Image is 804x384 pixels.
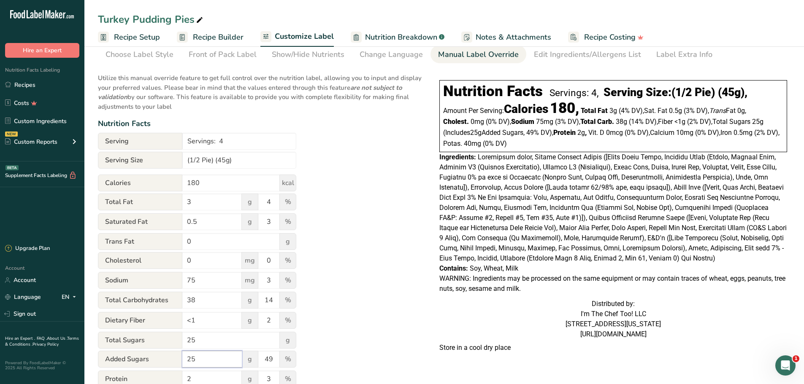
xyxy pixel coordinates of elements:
span: 0.5mg [734,129,753,137]
span: Sat. Fat [644,107,667,115]
span: , [643,107,644,115]
a: Terms & Conditions . [5,336,79,347]
div: Turkey Pudding Pies [98,12,205,27]
span: Loremipsum dolor, Sitame Consect Adipis ([Elits Doeiu Tempo, Incididu Utlab (Etdolo, Magnaal Enim... [439,153,787,262]
span: ‏(2% DV) [754,129,780,137]
span: ‏(0% DV) [486,118,511,126]
a: Recipe Setup [98,28,160,47]
span: Saturated Fat [98,213,182,230]
span: (1/2 Pie) (45g) [671,86,744,99]
span: Recipe Setup [114,32,160,43]
span: Potas. [443,140,462,148]
span: Cholesterol [98,252,182,269]
span: , [708,107,709,115]
div: Choose Label Style [106,49,173,60]
span: g [241,351,258,368]
a: Notes & Attachments [461,28,551,47]
div: Custom Reports [5,137,57,146]
span: Recipe Builder [193,32,244,43]
span: Total Sugars [98,332,182,349]
span: g [241,193,258,210]
span: ‏(0% DV) [483,140,507,148]
span: 40mg [464,140,481,148]
span: Soy, Wheat, Milk [470,264,518,272]
span: ( [443,129,445,137]
span: 0.5g [669,107,682,115]
span: g [279,332,296,349]
div: Front of Pack Label [189,49,257,60]
span: , [649,129,650,137]
div: NEW [5,132,18,137]
div: Serving Size: , [604,86,747,99]
span: g [279,233,296,250]
span: Iron [720,129,732,137]
span: ‏(0% DV) [695,129,720,137]
a: Hire an Expert . [5,336,35,341]
span: Customize Label [275,31,334,42]
div: Edit Ingredients/Allergens List [534,49,641,60]
span: Total Sugars [712,118,750,126]
span: mg [241,272,258,289]
div: Show/Hide Nutrients [272,49,344,60]
span: , [711,118,712,126]
span: Calcium [650,129,674,137]
a: Recipe Builder [177,28,244,47]
span: Fiber [658,118,673,126]
span: 3g [609,107,617,115]
span: g [241,312,258,329]
span: Serving Size [98,152,182,169]
span: , [579,118,580,126]
span: 38g [616,118,627,126]
span: Ingredients: [439,153,476,161]
div: BETA [5,165,19,170]
span: 1 [793,355,799,362]
span: Nutrition Breakdown [365,32,437,43]
span: <1g [674,118,685,126]
span: Dietary Fiber [98,312,182,329]
span: Calories [504,102,548,116]
span: Trans Fat [98,233,182,250]
span: Total Carb. [580,118,614,126]
i: Trans [709,107,726,115]
span: ‏(4% DV) [619,107,644,115]
div: EN [62,292,79,302]
span: Contains: [439,264,468,272]
div: Nutrition Facts [443,83,543,100]
span: mg [241,252,258,269]
div: Manual Label Override [438,49,519,60]
p: Utilize this manual override feature to get full control over the nutrition label, allowing you t... [98,68,422,111]
span: 2g [577,129,585,137]
div: Label Extra Info [656,49,712,60]
span: ‏(14% DV) [629,118,658,126]
button: Hire an Expert [5,43,79,58]
span: , [510,118,511,126]
span: Serving [98,133,182,150]
span: Cholest. [443,118,469,126]
div: Amount Per Serving: [443,104,579,115]
span: Fat [709,107,736,115]
a: Recipe Costing [568,28,644,47]
span: ‏(3% DV) [684,107,709,115]
span: Total Fat [98,193,182,210]
span: 10mg [676,129,693,137]
span: , [657,118,658,126]
div: Upgrade Plan [5,244,50,253]
span: Notes & Attachments [476,32,551,43]
span: Calories [98,175,182,191]
span: 0g [737,107,745,115]
span: , [745,107,746,115]
span: 25g [752,118,763,126]
span: 75mg [536,118,553,126]
span: Added Sugars [98,351,182,368]
span: , [552,129,553,137]
a: FAQ . [37,336,47,341]
span: Sodium [511,118,534,126]
span: % [279,213,296,230]
a: Language [5,290,41,304]
span: 25g [470,129,482,137]
span: ‏(2% DV) [687,118,712,126]
span: ‏49% DV) [526,129,553,137]
span: , [778,129,780,137]
span: Total Fat [581,107,608,115]
span: % [279,272,296,289]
